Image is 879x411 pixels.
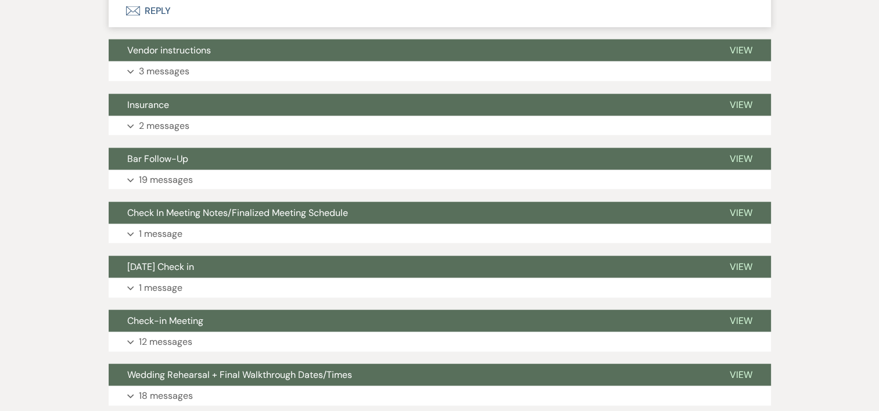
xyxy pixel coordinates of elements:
p: 18 messages [139,388,193,403]
span: View [730,207,752,219]
button: 19 messages [109,170,771,190]
button: Vendor instructions [109,39,711,62]
span: View [730,44,752,56]
button: Check In Meeting Notes/Finalized Meeting Schedule [109,202,711,224]
button: 2 messages [109,116,771,136]
span: Check-in Meeting [127,315,203,327]
button: View [711,364,771,386]
button: 18 messages [109,386,771,406]
button: Check-in Meeting [109,310,711,332]
button: View [711,39,771,62]
button: 1 message [109,278,771,298]
button: 12 messages [109,332,771,352]
button: View [711,94,771,116]
span: Wedding Rehearsal + Final Walkthrough Dates/Times [127,369,352,381]
p: 1 message [139,280,182,295]
button: View [711,310,771,332]
button: 3 messages [109,62,771,81]
p: 2 messages [139,118,189,134]
p: 19 messages [139,172,193,188]
button: View [711,202,771,224]
p: 3 messages [139,64,189,79]
span: Bar Follow-Up [127,153,188,165]
button: [DATE] Check in [109,256,711,278]
button: View [711,148,771,170]
span: Check In Meeting Notes/Finalized Meeting Schedule [127,207,348,219]
span: Insurance [127,99,169,111]
button: Insurance [109,94,711,116]
span: [DATE] Check in [127,261,194,273]
span: View [730,99,752,111]
span: View [730,369,752,381]
p: 12 messages [139,334,192,349]
span: Vendor instructions [127,44,211,56]
button: 1 message [109,224,771,244]
button: Wedding Rehearsal + Final Walkthrough Dates/Times [109,364,711,386]
span: View [730,261,752,273]
button: Bar Follow-Up [109,148,711,170]
p: 1 message [139,226,182,241]
span: View [730,153,752,165]
button: View [711,256,771,278]
span: View [730,315,752,327]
